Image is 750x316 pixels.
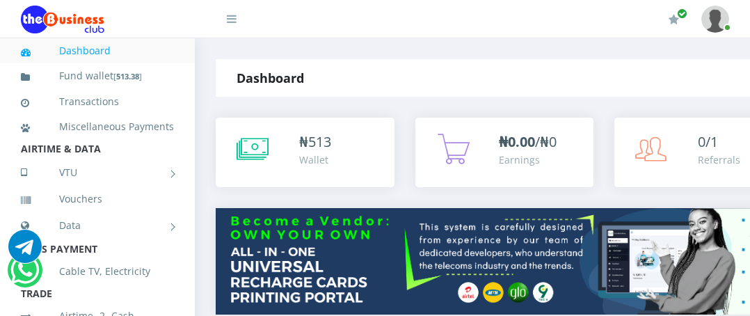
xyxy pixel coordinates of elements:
[669,14,679,25] i: Renew/Upgrade Subscription
[116,71,139,81] b: 513.38
[21,111,174,143] a: Miscellaneous Payments
[21,208,174,243] a: Data
[21,35,174,67] a: Dashboard
[216,118,394,187] a: ₦513 Wallet
[237,70,304,86] strong: Dashboard
[21,6,104,33] img: Logo
[499,132,557,151] span: /₦0
[299,152,331,167] div: Wallet
[21,155,174,190] a: VTU
[308,132,331,151] span: 513
[415,118,594,187] a: ₦0.00/₦0 Earnings
[698,132,718,151] span: 0/1
[499,132,535,151] b: ₦0.00
[21,60,174,93] a: Fund wallet[513.38]
[698,152,740,167] div: Referrals
[499,152,557,167] div: Earnings
[10,264,39,287] a: Chat for support
[8,240,42,263] a: Chat for support
[299,132,331,152] div: ₦
[21,86,174,118] a: Transactions
[113,71,142,81] small: [ ]
[21,183,174,215] a: Vouchers
[21,255,174,287] a: Cable TV, Electricity
[701,6,729,33] img: User
[677,8,687,19] span: Renew/Upgrade Subscription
